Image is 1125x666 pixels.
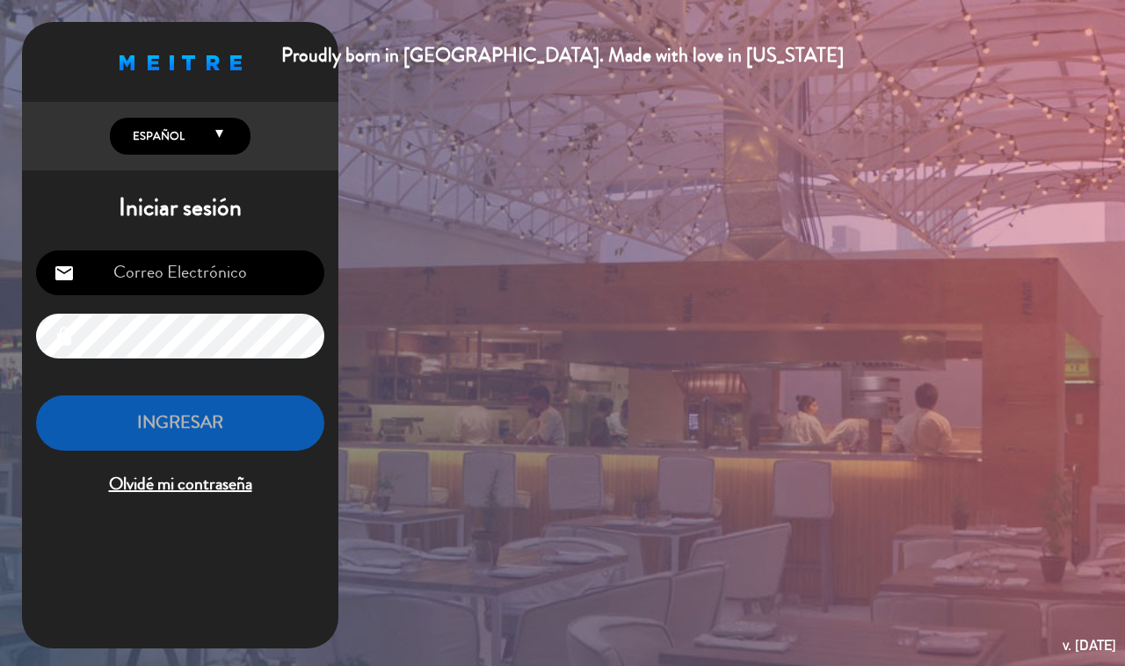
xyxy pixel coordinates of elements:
i: email [54,263,75,284]
button: INGRESAR [36,395,324,451]
input: Correo Electrónico [36,250,324,295]
span: Olvidé mi contraseña [36,470,324,499]
i: lock [54,326,75,347]
h1: Iniciar sesión [22,193,338,223]
span: Español [128,127,185,145]
div: v. [DATE] [1063,633,1116,657]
